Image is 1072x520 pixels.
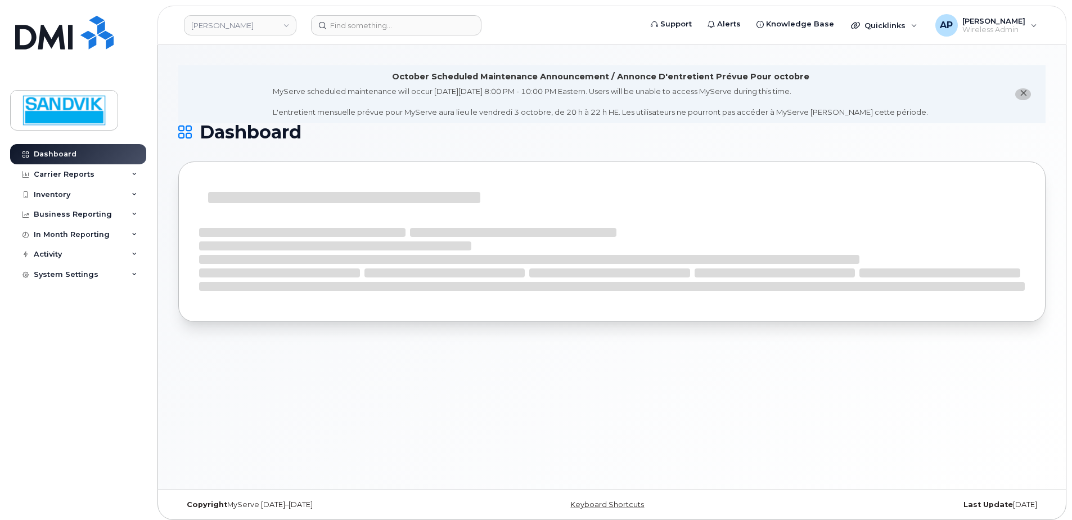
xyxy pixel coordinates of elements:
[178,500,467,509] div: MyServe [DATE]–[DATE]
[963,500,1013,509] strong: Last Update
[187,500,227,509] strong: Copyright
[1015,88,1031,100] button: close notification
[570,500,644,509] a: Keyboard Shortcuts
[200,124,301,141] span: Dashboard
[273,86,928,118] div: MyServe scheduled maintenance will occur [DATE][DATE] 8:00 PM - 10:00 PM Eastern. Users will be u...
[392,71,809,83] div: October Scheduled Maintenance Announcement / Annonce D'entretient Prévue Pour octobre
[756,500,1046,509] div: [DATE]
